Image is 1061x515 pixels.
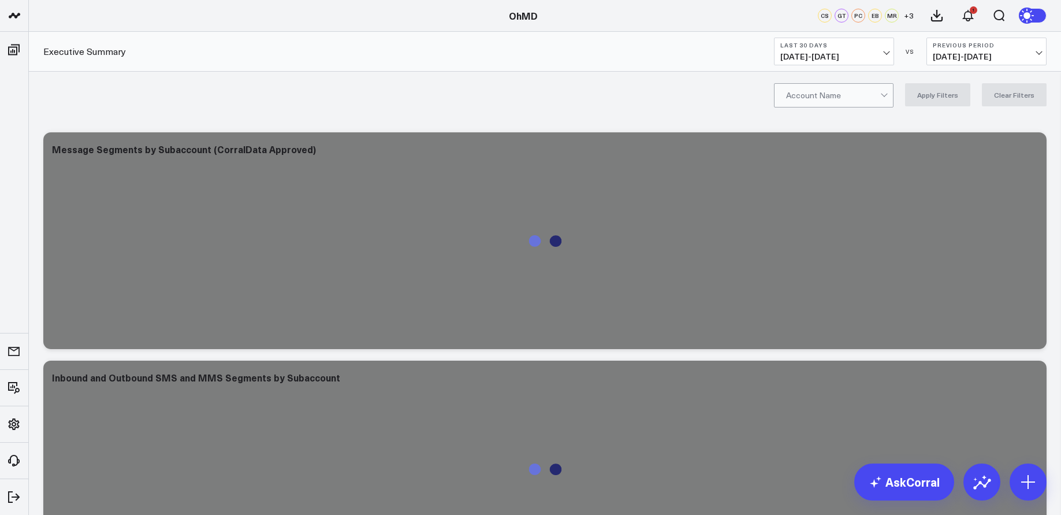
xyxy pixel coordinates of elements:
a: OhMD [509,9,538,22]
button: +3 [902,9,915,23]
div: Message Segments by Subaccount (CorralData Approved) [52,143,316,155]
b: Last 30 Days [780,42,888,49]
span: + 3 [904,12,914,20]
span: [DATE] - [DATE] [933,52,1040,61]
div: MR [885,9,899,23]
button: Previous Period[DATE]-[DATE] [926,38,1047,65]
b: Previous Period [933,42,1040,49]
div: CS [818,9,832,23]
div: PC [851,9,865,23]
div: EB [868,9,882,23]
button: Last 30 Days[DATE]-[DATE] [774,38,894,65]
div: VS [900,48,921,55]
button: Apply Filters [905,83,970,106]
span: [DATE] - [DATE] [780,52,888,61]
a: Executive Summary [43,45,126,58]
button: Clear Filters [982,83,1047,106]
a: AskCorral [854,464,954,501]
div: Inbound and Outbound SMS and MMS Segments by Subaccount [52,371,340,384]
div: GT [835,9,848,23]
div: 1 [970,6,977,14]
